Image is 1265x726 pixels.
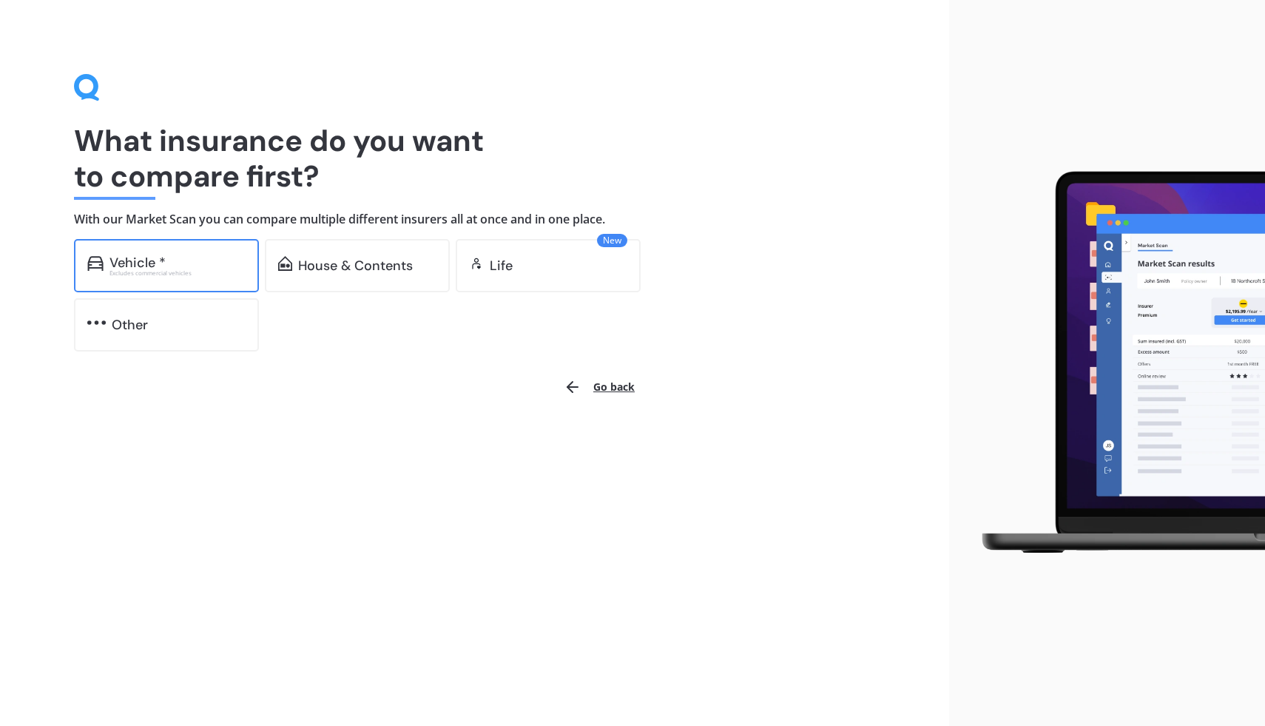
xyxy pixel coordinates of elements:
[109,270,246,276] div: Excludes commercial vehicles
[555,369,644,405] button: Go back
[469,256,484,271] img: life.f720d6a2d7cdcd3ad642.svg
[87,256,104,271] img: car.f15378c7a67c060ca3f3.svg
[74,123,875,194] h1: What insurance do you want to compare first?
[74,212,875,227] h4: With our Market Scan you can compare multiple different insurers all at once and in one place.
[490,258,513,273] div: Life
[597,234,627,247] span: New
[298,258,413,273] div: House & Contents
[109,255,166,270] div: Vehicle *
[87,315,106,330] img: other.81dba5aafe580aa69f38.svg
[112,317,148,332] div: Other
[278,256,292,271] img: home-and-contents.b802091223b8502ef2dd.svg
